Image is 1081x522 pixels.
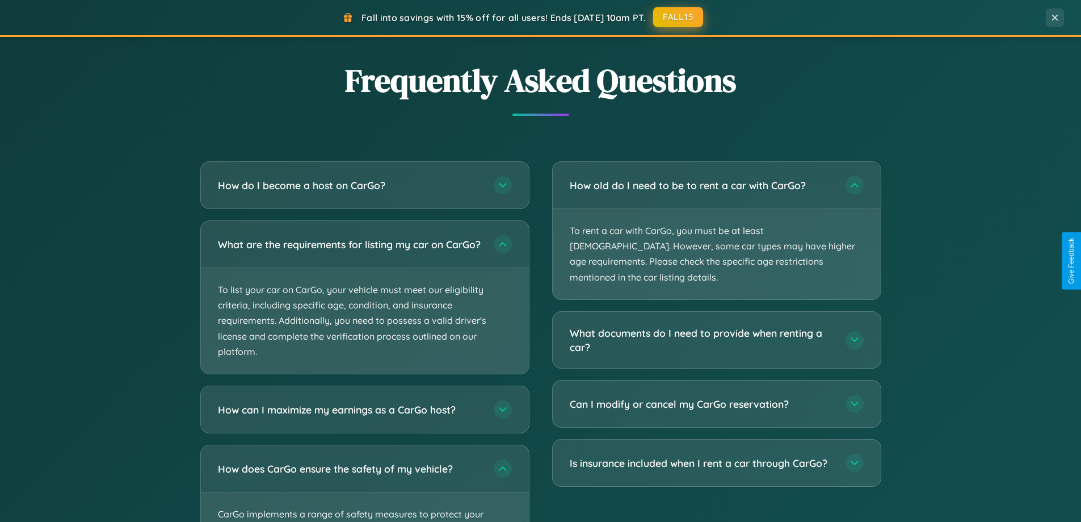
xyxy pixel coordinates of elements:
[553,209,881,299] p: To rent a car with CarGo, you must be at least [DEMOGRAPHIC_DATA]. However, some car types may ha...
[570,397,834,411] h3: Can I modify or cancel my CarGo reservation?
[218,462,482,476] h3: How does CarGo ensure the safety of my vehicle?
[361,12,646,23] span: Fall into savings with 15% off for all users! Ends [DATE] 10am PT.
[1067,238,1075,284] div: Give Feedback
[570,178,834,193] h3: How old do I need to be to rent a car with CarGo?
[570,456,834,470] h3: Is insurance included when I rent a car through CarGo?
[653,7,703,27] button: FALL15
[218,403,482,417] h3: How can I maximize my earnings as a CarGo host?
[201,268,529,374] p: To list your car on CarGo, your vehicle must meet our eligibility criteria, including specific ag...
[218,237,482,252] h3: What are the requirements for listing my car on CarGo?
[570,326,834,354] h3: What documents do I need to provide when renting a car?
[218,178,482,193] h3: How do I become a host on CarGo?
[200,59,881,102] h2: Frequently Asked Questions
